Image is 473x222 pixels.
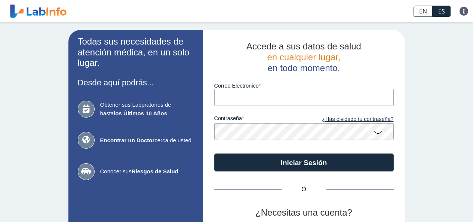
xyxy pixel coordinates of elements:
[282,185,326,194] span: O
[414,6,433,17] a: EN
[100,101,194,118] span: Obtener sus Laboratorios de hasta
[214,115,304,124] label: contraseña
[78,36,194,69] h2: Todas sus necesidades de atención médica, en un solo lugar.
[406,193,465,214] iframe: Help widget launcher
[246,41,361,51] span: Accede a sus datos de salud
[304,115,394,124] a: ¿Has olvidado tu contraseña?
[100,137,155,143] b: Encontrar un Doctor
[267,52,340,62] span: en cualquier lugar,
[433,6,451,17] a: ES
[114,110,167,116] b: los Últimos 10 Años
[268,63,340,73] span: en todo momento.
[100,167,194,176] span: Conocer sus
[132,168,178,174] b: Riesgos de Salud
[78,78,194,87] h3: Desde aquí podrás...
[214,207,394,218] h2: ¿Necesitas una cuenta?
[100,136,194,145] span: cerca de usted
[214,83,394,89] label: Correo Electronico
[214,153,394,171] button: Iniciar Sesión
